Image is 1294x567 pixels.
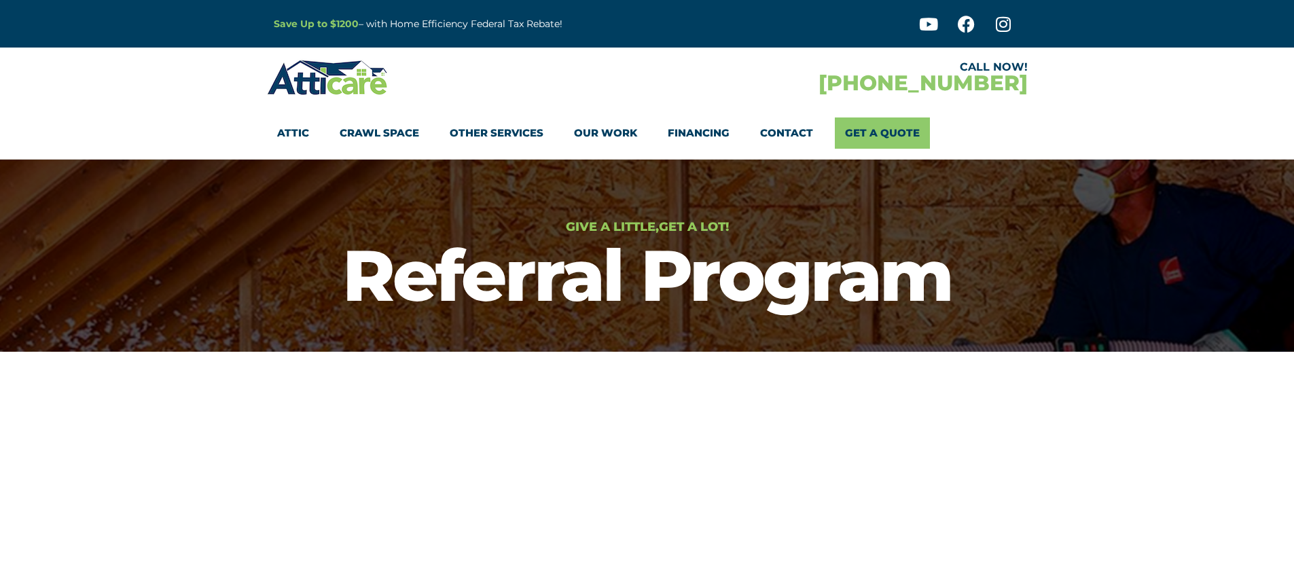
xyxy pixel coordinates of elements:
a: Attic [277,117,309,149]
h6: Give a Little, [7,221,1287,233]
a: Other Services [450,117,543,149]
h1: Referral Program [7,240,1287,311]
a: Contact [760,117,813,149]
a: Crawl Space [340,117,419,149]
p: – with Home Efficiency Federal Tax Rebate! [274,16,714,32]
a: Financing [668,117,730,149]
a: Get A Quote [835,117,930,149]
span: Get a Lot! [659,219,729,234]
a: Save Up to $1200 [274,18,359,30]
nav: Menu [277,117,1018,149]
div: CALL NOW! [647,62,1028,73]
a: Our Work [574,117,637,149]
